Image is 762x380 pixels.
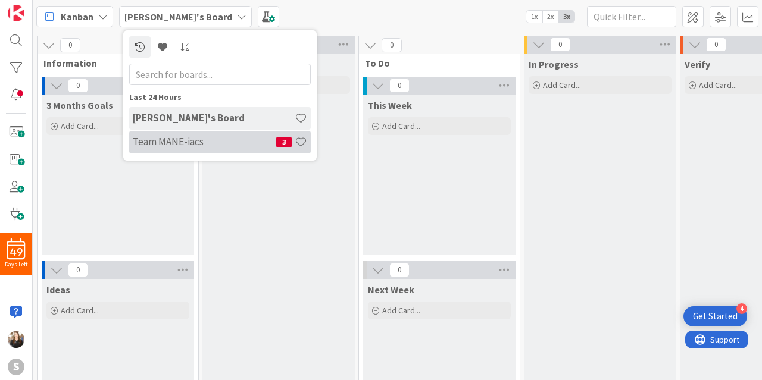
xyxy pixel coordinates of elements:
span: Verify [685,58,710,70]
span: Add Card... [382,121,420,131]
span: 0 [60,38,80,52]
b: [PERSON_NAME]'s Board [124,11,232,23]
span: 0 [389,263,410,277]
span: 0 [382,38,402,52]
span: Add Card... [543,80,581,90]
h4: Team MANE-iacs [133,136,276,147]
div: 4 [736,303,747,314]
span: 0 [68,78,88,93]
span: Kanban [61,10,93,24]
input: Quick Filter... [587,6,676,27]
span: Ideas [46,284,70,296]
h4: [PERSON_NAME]'s Board [133,112,295,124]
span: 0 [68,263,88,277]
span: Add Card... [61,121,99,131]
span: This Week [368,99,412,111]
span: Support [25,2,54,16]
span: 0 [706,37,726,52]
img: BF [8,331,24,348]
div: Open Get Started checklist, remaining modules: 4 [683,306,747,326]
div: Get Started [693,310,738,322]
input: Search for boards... [129,64,311,85]
span: 3 Months Goals [46,99,113,111]
span: Add Card... [699,80,737,90]
span: 3x [558,11,574,23]
span: In Progress [529,58,579,70]
span: Information [43,57,183,69]
span: Next Week [368,284,414,296]
span: To Do [365,57,505,69]
span: 49 [10,248,23,256]
span: 0 [389,78,410,93]
span: 2x [542,11,558,23]
div: Last 24 Hours [129,91,311,103]
div: S [8,359,24,375]
span: 1x [526,11,542,23]
span: 0 [550,37,570,52]
img: Visit kanbanzone.com [8,5,24,21]
span: 3 [276,137,292,147]
span: Add Card... [61,305,99,316]
span: Add Card... [382,305,420,316]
